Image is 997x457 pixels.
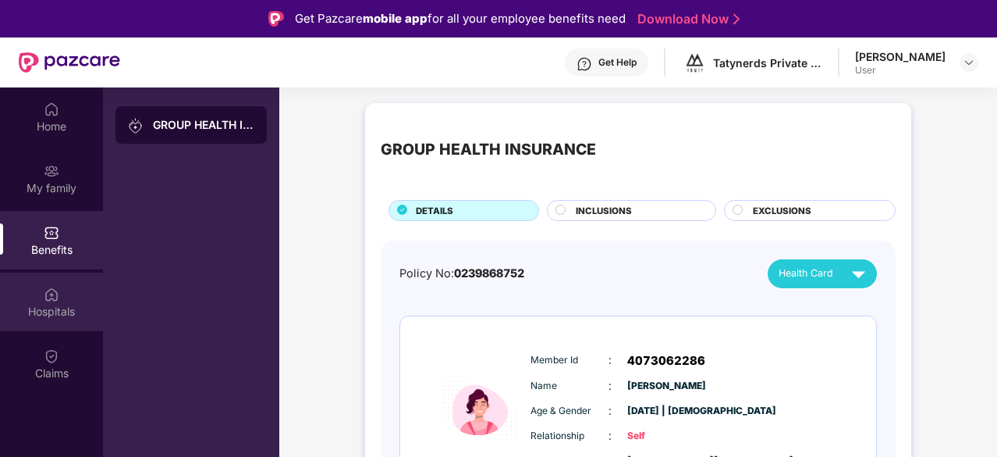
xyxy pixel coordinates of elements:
[363,11,428,26] strong: mobile app
[753,204,811,218] span: EXCLUSIONS
[44,163,59,179] img: svg+xml;base64,PHN2ZyB3aWR0aD0iMjAiIGhlaWdodD0iMjAiIHZpZXdCb3g9IjAgMCAyMCAyMCIgZmlsbD0ibm9uZSIgeG...
[627,404,705,419] span: [DATE] | [DEMOGRAPHIC_DATA]
[454,266,524,280] span: 0239868752
[627,379,705,394] span: [PERSON_NAME]
[627,429,705,444] span: Self
[381,137,596,162] div: GROUP HEALTH INSURANCE
[598,56,637,69] div: Get Help
[683,52,706,74] img: logo%20-%20black%20(1).png
[268,11,284,27] img: Logo
[19,52,120,73] img: New Pazcare Logo
[44,287,59,302] img: svg+xml;base64,PHN2ZyBpZD0iSG9zcGl0YWxzIiB4bWxucz0iaHR0cDovL3d3dy53My5vcmcvMjAwMC9zdmciIHdpZHRoPS...
[128,118,144,134] img: svg+xml;base64,PHN2ZyB3aWR0aD0iMjAiIGhlaWdodD0iMjAiIHZpZXdCb3g9IjAgMCAyMCAyMCIgZmlsbD0ibm9uZSIgeG...
[855,49,946,64] div: [PERSON_NAME]
[399,265,524,283] div: Policy No:
[44,102,59,117] img: svg+xml;base64,PHN2ZyBpZD0iSG9tZSIgeG1sbnM9Imh0dHA6Ly93d3cudzMub3JnLzIwMDAvc3ZnIiB3aWR0aD0iMjAiIG...
[713,55,822,70] div: Tatynerds Private Limited
[44,225,59,241] img: svg+xml;base64,PHN2ZyBpZD0iQmVuZWZpdHMiIHhtbG5zPSJodHRwOi8vd3d3LnczLm9yZy8yMDAwL3N2ZyIgd2lkdGg9Ij...
[779,266,833,281] span: Health Card
[768,259,877,288] button: Health Card
[855,64,946,77] div: User
[608,427,612,445] span: :
[845,260,872,287] img: svg+xml;base64,PHN2ZyB4bWxucz0iaHR0cDovL3d3dy53My5vcmcvMjAwMC9zdmciIHZpZXdCb3g9IjAgMCAyNCAyNCIgd2...
[963,56,975,69] img: svg+xml;base64,PHN2ZyBpZD0iRHJvcGRvd24tMzJ4MzIiIHhtbG5zPSJodHRwOi8vd3d3LnczLm9yZy8yMDAwL3N2ZyIgd2...
[44,348,59,364] img: svg+xml;base64,PHN2ZyBpZD0iQ2xhaW0iIHhtbG5zPSJodHRwOi8vd3d3LnczLm9yZy8yMDAwL3N2ZyIgd2lkdGg9IjIwIi...
[733,11,740,27] img: Stroke
[576,204,632,218] span: INCLUSIONS
[637,11,735,27] a: Download Now
[608,377,612,395] span: :
[530,353,608,368] span: Member Id
[530,379,608,394] span: Name
[530,429,608,444] span: Relationship
[577,56,592,72] img: svg+xml;base64,PHN2ZyBpZD0iSGVscC0zMngzMiIgeG1sbnM9Imh0dHA6Ly93d3cudzMub3JnLzIwMDAvc3ZnIiB3aWR0aD...
[153,117,254,133] div: GROUP HEALTH INSURANCE
[627,352,705,370] span: 4073062286
[416,204,453,218] span: DETAILS
[608,402,612,420] span: :
[608,352,612,369] span: :
[530,404,608,419] span: Age & Gender
[295,9,626,28] div: Get Pazcare for all your employee benefits need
